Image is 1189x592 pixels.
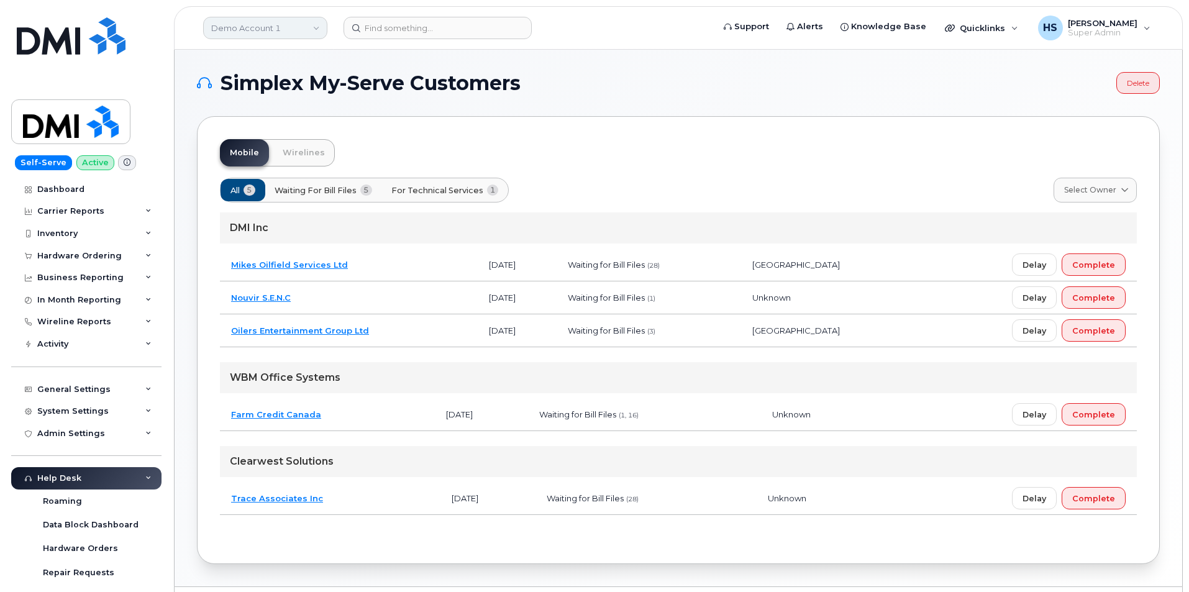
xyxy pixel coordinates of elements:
span: Complete [1072,493,1115,504]
span: Select Owner [1064,184,1116,196]
a: Delete [1116,72,1160,94]
span: For Technical Services [391,184,483,196]
span: (28) [647,262,660,270]
span: 1 [487,184,499,196]
span: Complete [1072,409,1115,421]
a: Nouvir S.E.N.C [231,293,291,303]
span: Delay [1023,493,1046,504]
button: Complete [1062,319,1126,342]
button: Delay [1012,286,1057,309]
span: Unknown [752,293,791,303]
span: Delay [1023,409,1046,421]
span: Simplex My-Serve Customers [221,74,521,93]
span: Unknown [768,493,806,503]
div: DMI Inc [220,212,1137,244]
span: Complete [1072,292,1115,304]
span: [GEOGRAPHIC_DATA] [752,326,840,335]
td: [DATE] [478,248,557,281]
td: [DATE] [478,314,557,347]
td: [DATE] [435,398,529,431]
span: (1, 16) [619,411,639,419]
a: Select Owner [1054,178,1137,203]
span: (1) [647,294,655,303]
a: Mobile [220,139,269,166]
div: WBM Office Systems [220,362,1137,393]
button: Delay [1012,403,1057,426]
button: Complete [1062,403,1126,426]
span: Complete [1072,259,1115,271]
span: Complete [1072,325,1115,337]
div: Clearwest Solutions [220,446,1137,477]
a: Mikes Oilfield Services Ltd [231,260,348,270]
button: Delay [1012,487,1057,509]
span: Waiting for Bill Files [568,293,645,303]
span: Waiting for Bill Files [568,260,645,270]
span: 5 [360,184,372,196]
a: Trace Associates Inc [231,493,323,503]
button: Delay [1012,253,1057,276]
span: (28) [626,495,639,503]
button: Complete [1062,286,1126,309]
span: Delay [1023,259,1046,271]
td: [DATE] [478,281,557,314]
span: Waiting for Bill Files [539,409,616,419]
span: Delay [1023,292,1046,304]
span: Unknown [772,409,811,419]
span: Waiting for Bill Files [547,493,624,503]
a: Farm Credit Canada [231,409,321,419]
td: [DATE] [440,482,535,515]
span: Delay [1023,325,1046,337]
button: Delay [1012,319,1057,342]
span: (3) [647,327,655,335]
span: [GEOGRAPHIC_DATA] [752,260,840,270]
button: Complete [1062,487,1126,509]
button: Complete [1062,253,1126,276]
span: Waiting for Bill Files [275,184,357,196]
a: Wirelines [273,139,335,166]
span: Waiting for Bill Files [568,326,645,335]
a: Oilers Entertainment Group Ltd [231,326,369,335]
